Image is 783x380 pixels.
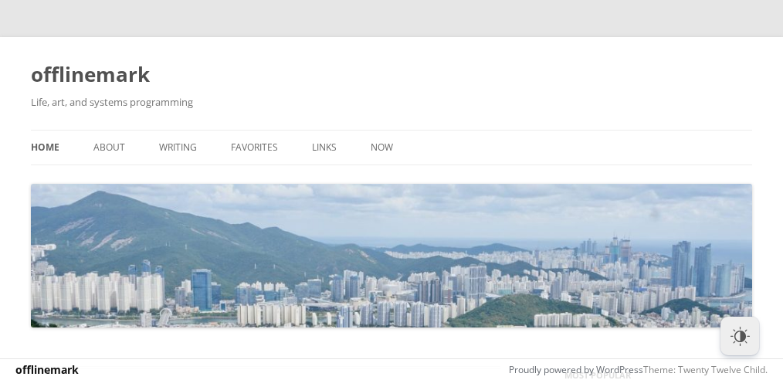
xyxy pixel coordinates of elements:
[31,184,752,327] img: offlinemark
[312,131,337,165] a: Links
[231,131,278,165] a: Favorites
[31,56,150,93] a: offlinemark
[93,131,125,165] a: About
[31,131,59,165] a: Home
[509,363,643,376] a: Proudly powered by WordPress
[317,360,768,379] div: Theme: Twenty Twelve Child.
[371,131,393,165] a: Now
[31,93,752,111] h2: Life, art, and systems programming
[15,362,79,377] a: offlinemark
[159,131,197,165] a: Writing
